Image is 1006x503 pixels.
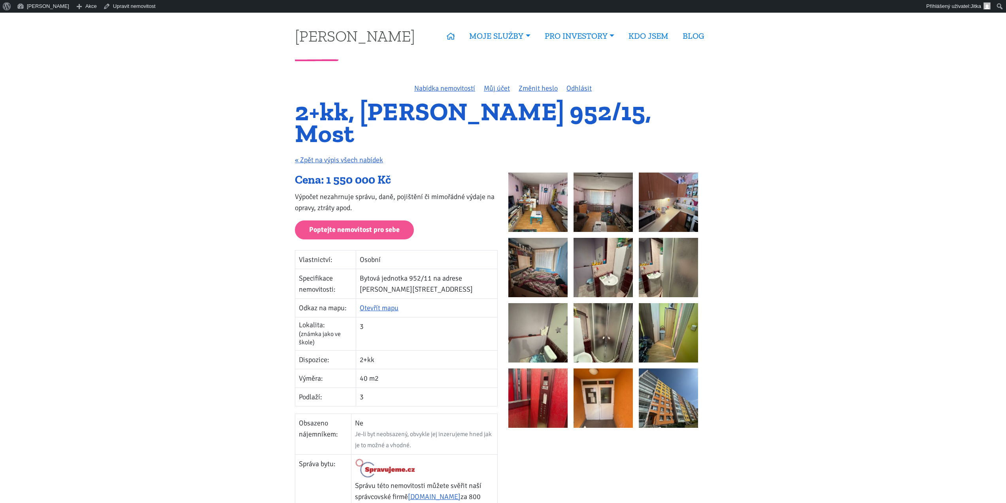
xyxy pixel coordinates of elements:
a: Můj účet [484,84,510,93]
td: Ne [351,414,498,455]
td: Specifikace nemovitosti: [295,269,356,299]
p: Výpočet nezahrnuje správu, daně, pojištění či mimořádné výdaje na opravy, ztráty apod. [295,191,498,213]
td: 3 [356,388,498,406]
td: Podlaží: [295,388,356,406]
td: Vlastnictví: [295,251,356,269]
td: 2+kk [356,351,498,369]
td: Obsazeno nájemníkem: [295,414,351,455]
td: 40 m2 [356,369,498,388]
td: Odkaz na mapu: [295,299,356,317]
span: (známka jako ve škole) [299,330,341,347]
div: Je-li byt neobsazený, obvykle jej inzerujeme hned jak je to možné a vhodné. [355,429,494,451]
h1: 2+kk, [PERSON_NAME] 952/15, Most [295,101,711,144]
td: Lokalita: [295,317,356,351]
a: [DOMAIN_NAME] [408,492,461,501]
a: PRO INVESTORY [538,27,621,45]
a: BLOG [676,27,711,45]
div: Cena: 1 550 000 Kč [295,173,498,188]
span: Jitka [970,3,981,9]
td: 3 [356,317,498,351]
a: KDO JSEM [621,27,676,45]
td: Výměra: [295,369,356,388]
a: Poptejte nemovitost pro sebe [295,220,414,240]
td: Bytová jednotka 952/11 na adrese [PERSON_NAME][STREET_ADDRESS] [356,269,498,299]
td: Dispozice: [295,351,356,369]
img: Logo Spravujeme.cz [355,458,415,478]
td: Osobní [356,251,498,269]
a: « Zpět na výpis všech nabídek [295,156,383,164]
a: Otevřít mapu [360,304,398,312]
a: Nabídka nemovitostí [414,84,475,93]
a: MOJE SLUŽBY [462,27,537,45]
a: [PERSON_NAME] [295,28,415,44]
a: Změnit heslo [519,84,558,93]
a: Odhlásit [566,84,592,93]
